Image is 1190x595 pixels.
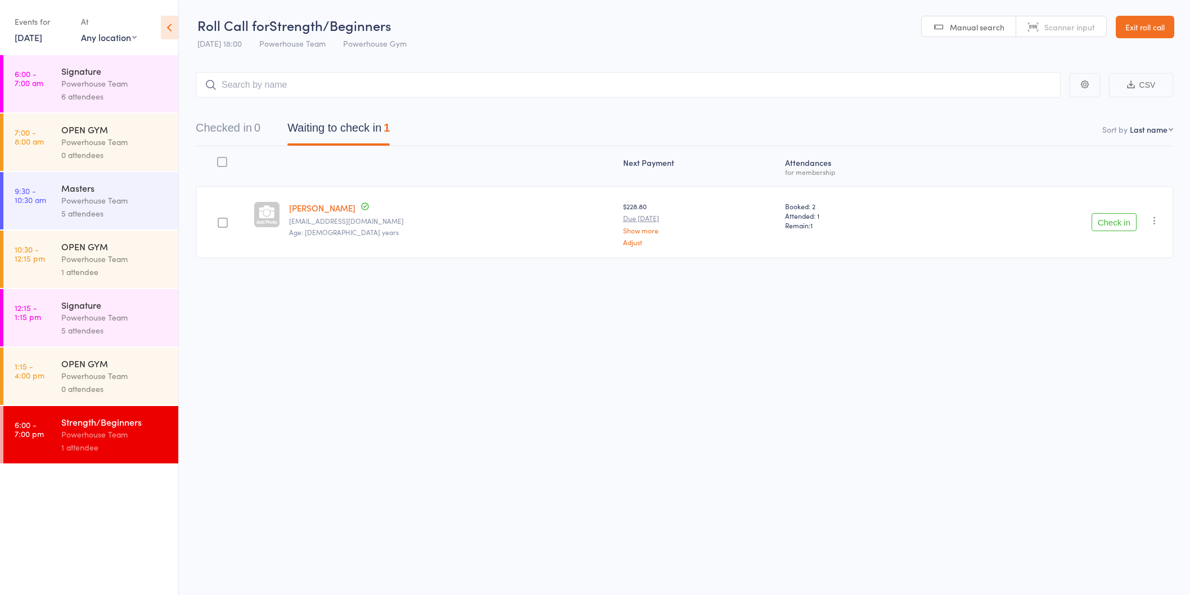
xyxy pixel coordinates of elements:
[15,420,44,438] time: 6:00 - 7:00 pm
[61,382,169,395] div: 0 attendees
[61,65,169,77] div: Signature
[1130,124,1168,135] div: Last name
[197,16,269,34] span: Roll Call for
[61,240,169,253] div: OPEN GYM
[259,38,326,49] span: Powerhouse Team
[3,289,178,346] a: 12:15 -1:15 pmSignaturePowerhouse Team5 attendees
[1102,124,1128,135] label: Sort by
[15,362,44,380] time: 1:15 - 4:00 pm
[61,441,169,454] div: 1 attendee
[785,220,936,230] span: Remain:
[623,201,777,246] div: $228.80
[3,55,178,112] a: 6:00 -7:00 amSignaturePowerhouse Team6 attendees
[785,201,936,211] span: Booked: 2
[61,207,169,220] div: 5 attendees
[197,38,242,49] span: [DATE] 18:00
[623,238,777,246] a: Adjust
[61,357,169,369] div: OPEN GYM
[61,90,169,103] div: 6 attendees
[1109,73,1173,97] button: CSV
[3,348,178,405] a: 1:15 -4:00 pmOPEN GYMPowerhouse Team0 attendees
[3,406,178,463] a: 6:00 -7:00 pmStrength/BeginnersPowerhouse Team1 attendee
[289,202,355,214] a: [PERSON_NAME]
[15,303,41,321] time: 12:15 - 1:15 pm
[61,369,169,382] div: Powerhouse Team
[1044,21,1095,33] span: Scanner input
[15,69,43,87] time: 6:00 - 7:00 am
[15,128,44,146] time: 7:00 - 8:00 am
[623,227,777,234] a: Show more
[15,245,45,263] time: 10:30 - 12:15 pm
[61,416,169,428] div: Strength/Beginners
[61,253,169,265] div: Powerhouse Team
[3,114,178,171] a: 7:00 -8:00 amOPEN GYMPowerhouse Team0 attendees
[61,136,169,148] div: Powerhouse Team
[810,220,813,230] span: 1
[81,12,137,31] div: At
[61,182,169,194] div: Masters
[623,214,777,222] small: Due [DATE]
[781,151,940,181] div: Atten­dances
[196,72,1061,98] input: Search by name
[196,116,260,146] button: Checked in0
[289,217,614,225] small: jodiemuldoon93@gmail.com
[61,123,169,136] div: OPEN GYM
[785,168,936,175] div: for membership
[15,12,70,31] div: Events for
[1092,213,1137,231] button: Check in
[61,148,169,161] div: 0 attendees
[61,311,169,324] div: Powerhouse Team
[61,324,169,337] div: 5 attendees
[287,116,390,146] button: Waiting to check in1
[785,211,936,220] span: Attended: 1
[254,121,260,134] div: 0
[289,227,399,237] span: Age: [DEMOGRAPHIC_DATA] years
[619,151,781,181] div: Next Payment
[61,194,169,207] div: Powerhouse Team
[343,38,407,49] span: Powerhouse Gym
[384,121,390,134] div: 1
[61,428,169,441] div: Powerhouse Team
[1116,16,1174,38] a: Exit roll call
[3,172,178,229] a: 9:30 -10:30 amMastersPowerhouse Team5 attendees
[269,16,391,34] span: Strength/Beginners
[3,231,178,288] a: 10:30 -12:15 pmOPEN GYMPowerhouse Team1 attendee
[61,299,169,311] div: Signature
[15,31,42,43] a: [DATE]
[81,31,137,43] div: Any location
[61,265,169,278] div: 1 attendee
[15,186,46,204] time: 9:30 - 10:30 am
[61,77,169,90] div: Powerhouse Team
[950,21,1004,33] span: Manual search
